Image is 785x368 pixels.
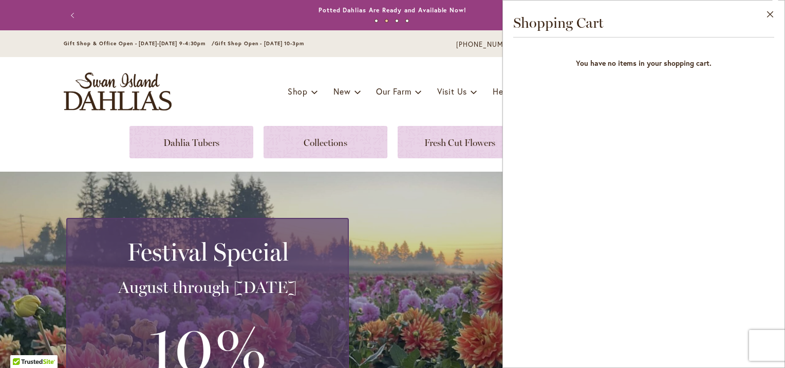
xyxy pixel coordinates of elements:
span: New [333,86,350,97]
h3: August through [DATE] [80,277,335,298]
span: Shopping Cart [513,14,604,31]
a: Potted Dahlias Are Ready and Available Now! [319,6,466,14]
button: 4 of 4 [405,19,409,23]
span: Gift Shop & Office Open - [DATE]-[DATE] 9-4:30pm / [64,40,215,47]
a: [PHONE_NUMBER] [456,40,518,50]
span: Our Farm [376,86,411,97]
span: Gift Shop Open - [DATE] 10-3pm [215,40,304,47]
button: Previous [64,5,84,26]
a: store logo [64,72,172,111]
span: Help Center [493,86,539,97]
button: 2 of 4 [385,19,388,23]
span: Visit Us [437,86,467,97]
strong: You have no items in your shopping cart. [513,43,774,79]
h2: Festival Special [80,237,335,266]
span: Shop [288,86,308,97]
button: 1 of 4 [375,19,378,23]
button: 3 of 4 [395,19,399,23]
